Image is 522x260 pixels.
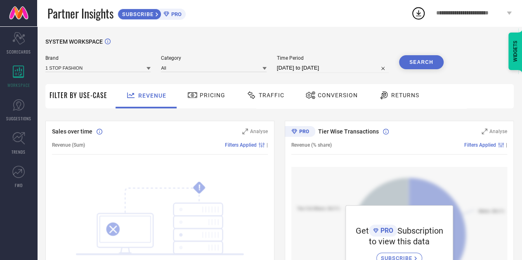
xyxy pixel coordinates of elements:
span: Brand [45,55,151,61]
span: Revenue (% share) [291,142,332,148]
input: Select time period [277,63,389,73]
span: to view this data [369,237,430,246]
span: Tier Wise Transactions [318,128,379,135]
div: Open download list [411,6,426,21]
span: Subscription [397,226,443,236]
span: PRO [169,11,182,17]
svg: Zoom [482,129,487,134]
span: SUGGESTIONS [6,115,31,122]
span: Conversion [318,92,358,98]
span: Analyse [250,129,268,134]
span: Revenue [138,92,166,99]
span: TRENDS [12,149,26,155]
span: Get [356,226,369,236]
span: Traffic [259,92,284,98]
span: Pricing [200,92,225,98]
span: Category [161,55,266,61]
span: Revenue (Sum) [52,142,85,148]
div: Premium [285,126,315,138]
span: Analyse [489,129,507,134]
span: | [506,142,507,148]
span: | [267,142,268,148]
span: Filters Applied [464,142,496,148]
span: Filters Applied [225,142,257,148]
span: Time Period [277,55,389,61]
button: Search [399,55,444,69]
span: SCORECARDS [7,49,31,55]
span: SUBSCRIBE [118,11,156,17]
svg: Zoom [242,129,248,134]
span: Filter By Use-Case [50,90,107,100]
tspan: ! [198,183,200,192]
span: Returns [391,92,419,98]
span: WORKSPACE [7,82,30,88]
span: Sales over time [52,128,92,135]
a: SUBSCRIBEPRO [118,7,186,20]
span: SYSTEM WORKSPACE [45,38,103,45]
span: FWD [15,182,23,188]
span: PRO [378,227,393,234]
span: Partner Insights [47,5,113,22]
